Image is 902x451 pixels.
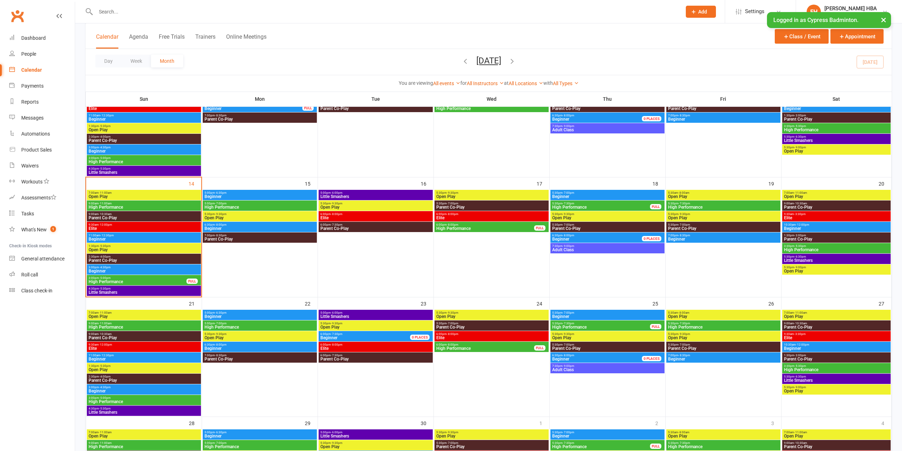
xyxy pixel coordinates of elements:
span: Open Play [436,194,547,199]
span: Adult Class [552,248,663,252]
span: 7:00am [784,311,890,314]
span: - 4:30pm [99,146,111,149]
span: - 7:30pm [678,322,690,325]
span: 5:30am [668,191,779,194]
span: 5:30pm [668,213,779,216]
div: 25 [652,297,665,309]
span: Parent Co-Play [784,237,890,241]
span: Beginner [784,106,890,111]
span: - 8:00am [678,311,689,314]
button: Add [686,6,716,18]
div: Waivers [21,163,39,169]
span: 3:00pm [88,156,200,160]
div: 23 [421,297,433,309]
span: - 11:00am [99,322,112,325]
span: - 6:30pm [215,311,226,314]
span: - 9:30pm [562,213,574,216]
div: General attendance [21,256,65,262]
div: Payments [21,83,44,89]
a: Workouts [9,174,75,190]
span: 5:30pm [552,223,663,226]
span: - 11:00am [99,202,112,205]
span: - 8:00pm [447,213,458,216]
a: People [9,46,75,62]
div: FULL [650,204,661,209]
span: Little Smashers [784,258,890,263]
th: Thu [549,92,665,106]
button: Class / Event [775,29,829,44]
span: 11:00am [88,114,200,117]
span: 6:00pm [320,223,431,226]
span: Elite [436,216,547,220]
span: 4:30pm [88,287,200,290]
span: - 7:00pm [562,223,574,226]
span: 10:30am [784,223,890,226]
span: 3:00pm [88,266,200,269]
span: Beginner [88,149,200,153]
th: Sat [781,92,892,106]
span: - 3:30pm [794,213,806,216]
span: 5:00pm [204,202,315,205]
button: Month [151,55,183,67]
span: - 8:30pm [215,234,226,237]
span: Adult Class [552,128,663,132]
span: Open Play [784,269,890,273]
span: 6:00pm [320,213,431,216]
span: - 10:30am [794,202,807,205]
span: 5:30pm [784,255,890,258]
span: 7:30pm [552,125,663,128]
div: Cypress Badminton [824,12,877,18]
span: Parent Co-Play [204,237,315,241]
span: - 7:00pm [562,191,574,194]
span: Parent Co-Play [436,205,547,209]
span: 5:30pm [668,202,779,205]
span: Open Play [320,205,431,209]
span: 5:30pm [668,322,779,325]
span: 5:30pm [552,213,663,216]
span: Beginner [204,314,315,319]
span: Add [698,9,707,15]
span: 9:00am [88,322,200,325]
span: Parent Co-Play [552,106,663,111]
span: Parent Co-Play [668,106,779,111]
span: - 3:00pm [794,234,806,237]
span: - 8:00pm [562,114,574,117]
span: Open Play [552,216,663,220]
span: - 11:00am [99,191,112,194]
a: All events [433,81,460,86]
strong: at [504,80,509,86]
span: 3:30pm [784,244,890,248]
button: Calendar [96,33,118,49]
div: 0 PLACES [642,236,661,241]
span: Parent Co-Play [88,216,200,220]
div: Dashboard [21,35,46,41]
span: Parent Co-Play [784,117,890,121]
span: Open Play [88,248,200,252]
span: - 11:00am [794,311,807,314]
span: 5:30pm [552,202,650,205]
a: Assessments [9,190,75,206]
span: 7:30pm [552,244,663,248]
div: 14 [189,177,201,189]
span: 6:30pm [204,223,315,226]
input: Search... [94,7,677,17]
div: FULL [302,105,314,111]
span: Parent Co-Play [88,138,200,143]
span: - 5:30pm [99,244,111,248]
div: Messages [21,115,44,121]
span: - 7:30pm [562,202,574,205]
span: 1:30pm [784,114,890,117]
th: Wed [433,92,549,106]
div: Class check-in [21,288,52,293]
div: 26 [768,297,781,309]
span: 9:00am [784,322,890,325]
span: Beginner [88,237,200,241]
span: - 9:30pm [215,213,226,216]
button: Free Trials [159,33,185,49]
span: - 5:30pm [794,244,806,248]
span: 5:30pm [552,322,650,325]
span: High Performance [436,106,547,111]
span: - 7:30pm [331,223,342,226]
span: 3:30pm [784,125,890,128]
span: - 12:30pm [100,114,114,117]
